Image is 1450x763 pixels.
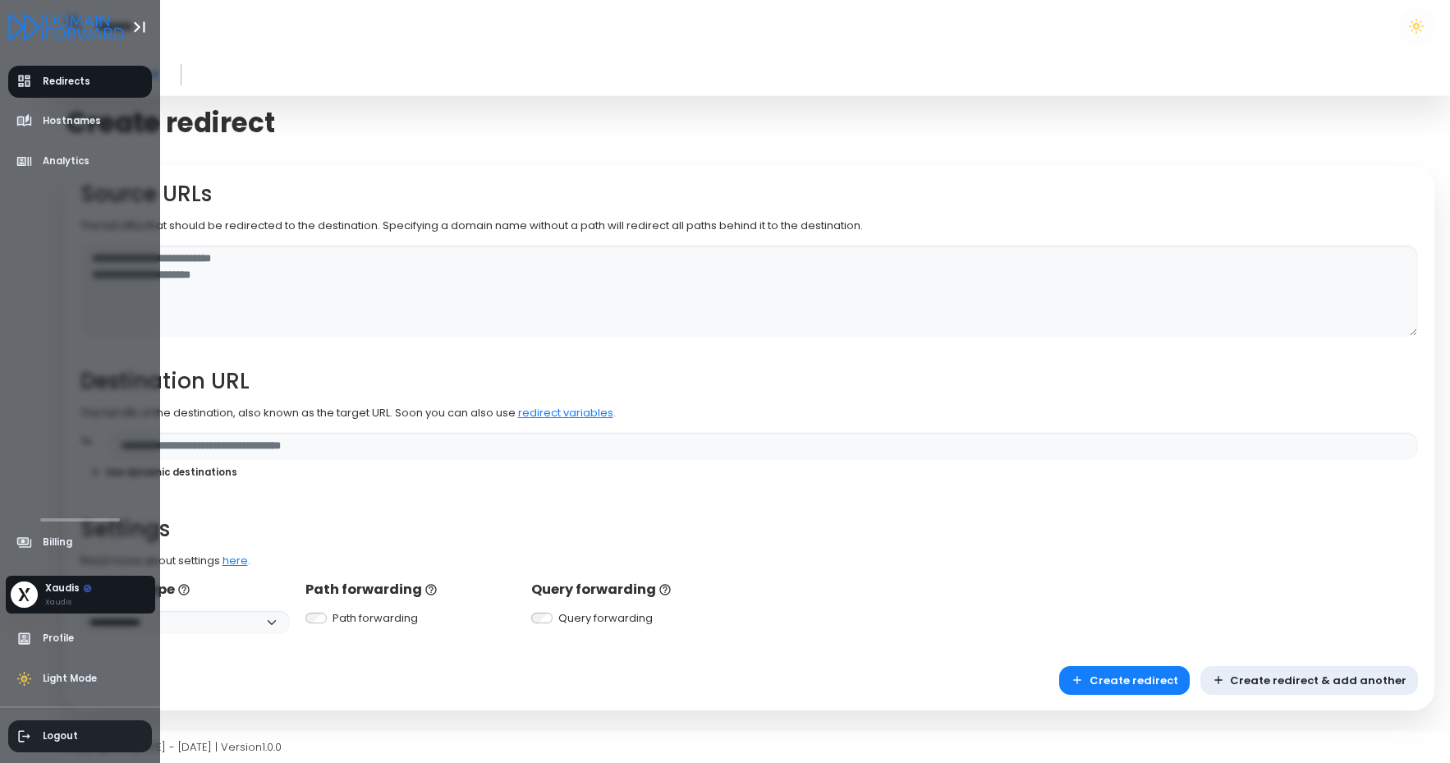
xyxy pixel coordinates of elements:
[43,729,78,743] span: Logout
[11,581,38,609] img: Avatar
[80,580,290,600] p: Redirect type
[80,405,1419,421] p: The full URL of the destination, also known as the target URL. Soon you can also use .
[333,610,418,627] label: Path forwarding
[43,632,74,646] span: Profile
[45,581,92,596] div: Xaudis
[531,580,741,600] p: Query forwarding
[80,553,1419,569] p: Read more about settings .
[8,526,153,558] a: Billing
[1200,666,1419,695] button: Create redirect & add another
[8,145,153,177] a: Analytics
[8,66,153,98] a: Redirects
[518,405,613,421] a: redirect variables
[80,517,1419,542] h2: Settings
[43,672,97,686] span: Light Mode
[43,114,101,128] span: Hostnames
[8,15,124,37] a: Logo
[1059,666,1190,695] button: Create redirect
[8,105,153,137] a: Hostnames
[45,596,92,608] div: Xaudis
[305,580,515,600] p: Path forwarding
[43,154,89,168] span: Analytics
[67,107,275,139] span: Create redirect
[43,75,90,89] span: Redirects
[223,553,248,568] a: here
[124,11,155,43] button: Toggle Aside
[80,218,1419,234] p: The full URLs that should be redirected to the destination. Specifying a domain name without a pa...
[64,739,282,755] span: Copyright © [DATE] - [DATE] | Version 1.0.0
[80,460,247,484] button: Use dynamic destinations
[80,182,1419,207] h2: Source URLs
[558,610,653,627] label: Query forwarding
[43,535,72,549] span: Billing
[80,369,1419,394] h2: Destination URL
